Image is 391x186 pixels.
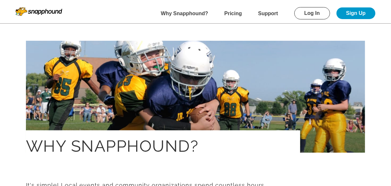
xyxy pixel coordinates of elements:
img: why-header.7b9fce85.jpg [26,41,365,153]
a: Pricing [224,11,242,16]
a: Why Snapphound? [161,11,208,16]
a: Sign Up [337,7,375,19]
img: Snapphound Logo [16,7,62,16]
a: Support [258,11,278,16]
a: Log In [294,7,330,19]
h1: Why Snapphound? [26,130,246,154]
